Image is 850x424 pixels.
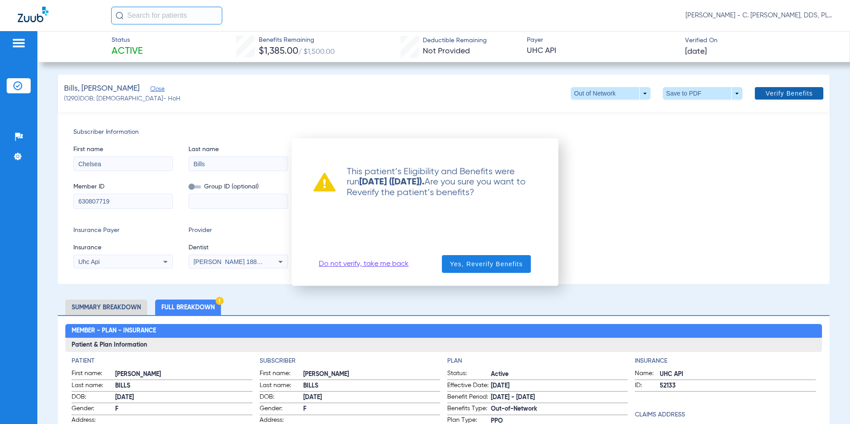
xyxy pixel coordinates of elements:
img: warning already ran verification recently [313,172,336,192]
strong: [DATE] ([DATE]). [359,178,425,187]
iframe: Chat Widget [806,381,850,424]
p: This patient’s Eligibility and Benefits were run Are you sure you want to Reverify the patient’s ... [336,167,537,198]
button: Yes, Reverify Benefits [442,255,531,273]
a: Do not verify, take me back [319,260,409,268]
span: Yes, Reverify Benefits [450,260,523,268]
